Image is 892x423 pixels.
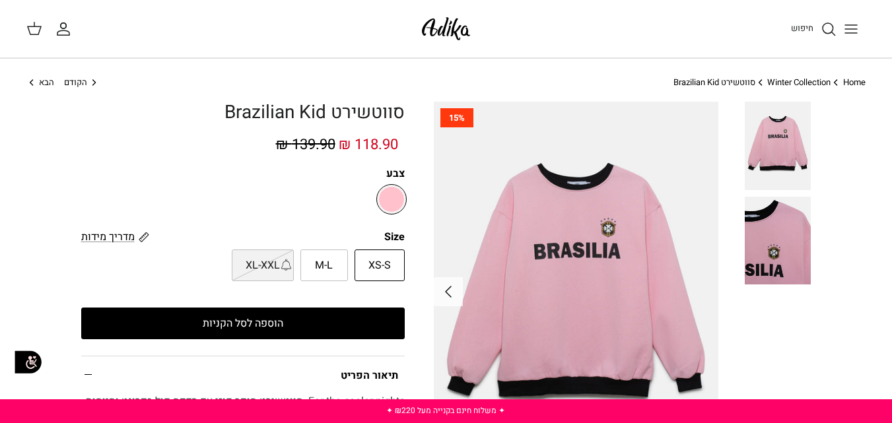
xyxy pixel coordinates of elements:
[276,134,335,155] span: 139.90 ₪
[767,76,831,88] a: Winter Collection
[418,13,474,44] img: Adika IL
[246,257,280,275] span: XL-XXL
[64,76,87,88] span: הקודם
[315,257,333,275] span: M-L
[384,230,405,244] legend: Size
[339,134,398,155] span: 118.90 ₪
[434,277,463,306] button: Next
[673,76,755,88] a: סווטשירט Brazilian Kid
[791,22,813,34] span: חיפוש
[55,21,77,37] a: החשבון שלי
[81,102,405,124] h1: סווטשירט Brazilian Kid
[39,76,54,88] span: הבא
[81,229,149,244] a: מדריך מידות
[837,15,866,44] button: Toggle menu
[26,77,54,89] a: הבא
[64,77,100,89] a: הקודם
[81,356,405,393] summary: תיאור הפריט
[386,405,505,416] a: ✦ משלוח חינם בקנייה מעל ₪220 ✦
[368,257,391,275] span: XS-S
[81,308,405,339] button: הוספה לסל הקניות
[81,229,135,245] span: מדריך מידות
[843,76,866,88] a: Home
[791,21,837,37] a: חיפוש
[10,344,46,380] img: accessibility_icon02.svg
[26,77,866,89] nav: Breadcrumbs
[81,166,405,181] label: צבע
